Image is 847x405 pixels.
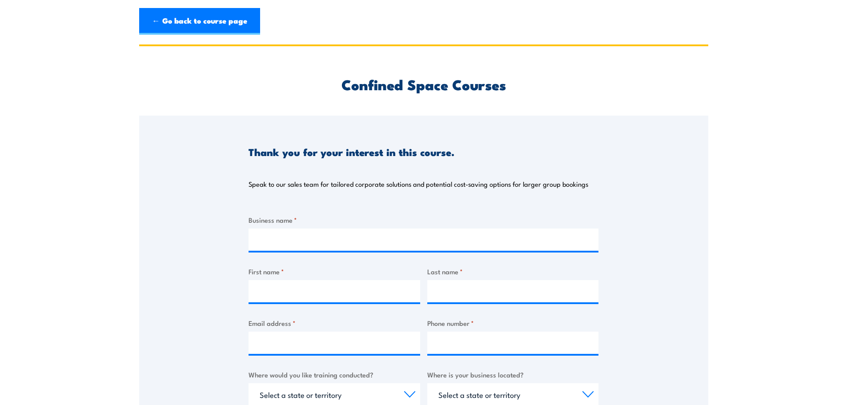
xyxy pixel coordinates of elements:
label: Where would you like training conducted? [249,369,420,380]
label: Business name [249,215,598,225]
label: Where is your business located? [427,369,599,380]
label: Phone number [427,318,599,328]
a: ← Go back to course page [139,8,260,35]
h3: Thank you for your interest in this course. [249,147,454,157]
label: Last name [427,266,599,277]
label: Email address [249,318,420,328]
label: First name [249,266,420,277]
h2: Confined Space Courses [249,78,598,90]
p: Speak to our sales team for tailored corporate solutions and potential cost-saving options for la... [249,180,588,188]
